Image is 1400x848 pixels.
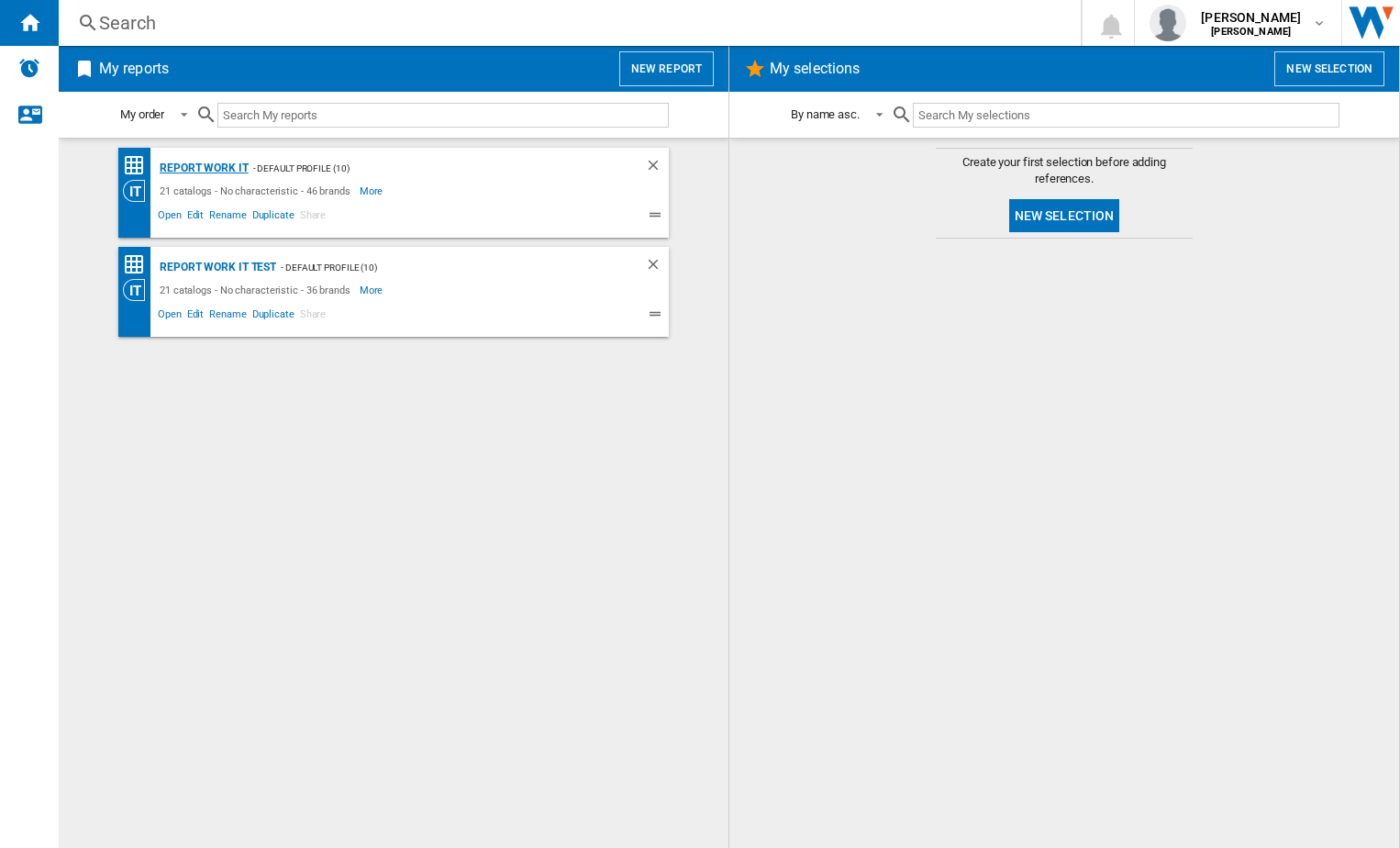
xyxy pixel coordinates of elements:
span: Open [155,306,184,328]
div: Delete [645,256,669,279]
span: More [360,180,386,202]
div: 21 catalogs - No characteristic - 36 brands [155,279,360,301]
div: Category View [123,180,155,202]
div: 21 catalogs - No characteristic - 46 brands [155,180,360,202]
div: Search [99,10,1033,36]
span: More [360,279,386,301]
b: [PERSON_NAME] [1211,26,1291,38]
img: profile.jpg [1150,5,1186,41]
span: Duplicate [250,306,297,328]
span: Rename [206,206,249,229]
div: - Default profile (10) [249,157,608,180]
div: Delete [645,157,669,180]
button: New selection [1009,199,1120,232]
span: Edit [184,206,207,229]
span: Rename [206,306,249,328]
span: Share [297,306,329,328]
div: - Default profile (10) [276,256,608,279]
span: Edit [184,306,207,328]
div: Price Matrix [123,253,155,276]
span: Open [155,206,184,229]
span: Create your first selection before adding references. [936,154,1193,187]
div: Category View [123,279,155,301]
div: Price Matrix [123,154,155,177]
div: By name asc. [791,107,860,121]
span: Duplicate [250,206,297,229]
span: Share [297,206,329,229]
button: New selection [1274,51,1384,86]
div: My order [120,107,164,121]
h2: My reports [95,51,172,86]
button: New report [619,51,714,86]
div: Report Work it [155,157,249,180]
img: alerts-logo.svg [18,57,40,79]
h2: My selections [766,51,863,86]
div: Report Work it test [155,256,276,279]
span: [PERSON_NAME] [1201,8,1301,27]
input: Search My selections [913,103,1339,128]
input: Search My reports [217,103,669,128]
